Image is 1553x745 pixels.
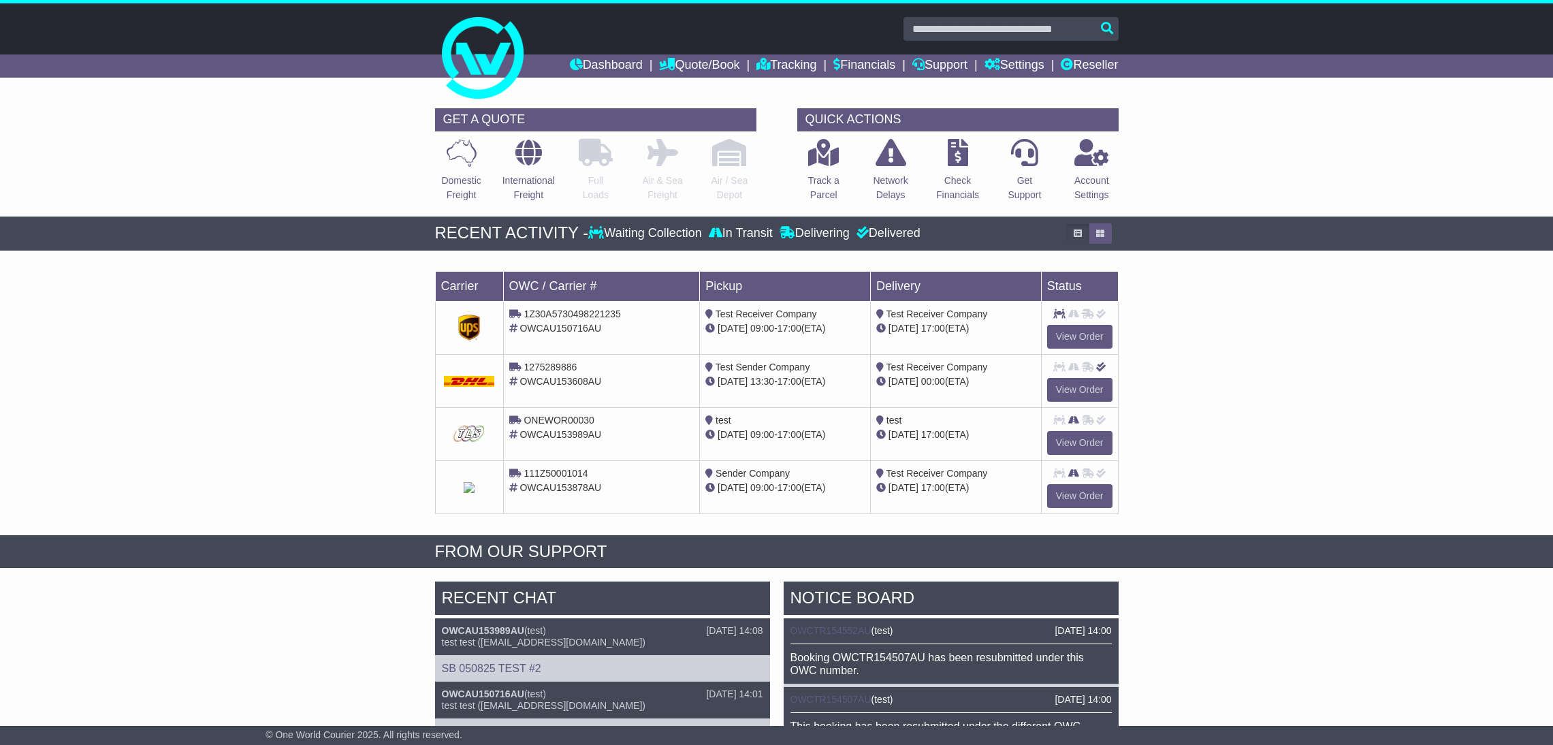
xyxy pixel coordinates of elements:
[444,423,495,444] img: GetCarrierServiceDarkLogo
[718,429,748,440] span: [DATE]
[873,174,908,202] p: Network Delays
[756,54,816,78] a: Tracking
[643,174,683,202] p: Air & Sea Freight
[711,174,748,202] p: Air / Sea Depot
[874,625,890,636] span: test
[790,625,871,636] a: OWCTR154552AU
[807,138,840,210] a: Track aParcel
[790,694,871,705] a: OWCTR154507AU
[776,226,853,241] div: Delivering
[705,428,865,442] div: - (ETA)
[502,138,556,210] a: InternationalFreight
[750,429,774,440] span: 09:00
[502,174,555,202] p: International Freight
[706,625,763,637] div: [DATE] 14:08
[750,376,774,387] span: 13:30
[435,582,770,618] div: RECENT CHAT
[935,138,980,210] a: CheckFinancials
[833,54,895,78] a: Financials
[266,729,462,740] span: © One World Courier 2025. All rights reserved.
[1008,174,1041,202] p: Get Support
[716,308,817,319] span: Test Receiver Company
[778,482,801,493] span: 17:00
[441,138,481,210] a: DomesticFreight
[888,429,918,440] span: [DATE]
[886,415,902,426] span: test
[588,226,705,241] div: Waiting Collection
[808,174,839,202] p: Track a Parcel
[1007,138,1042,210] a: GetSupport
[888,376,918,387] span: [DATE]
[921,482,945,493] span: 17:00
[718,323,748,334] span: [DATE]
[886,362,988,372] span: Test Receiver Company
[524,308,620,319] span: 1Z30A5730498221235
[570,54,643,78] a: Dashboard
[778,376,801,387] span: 17:00
[778,323,801,334] span: 17:00
[442,688,524,699] a: OWCAU150716AU
[790,625,1112,637] div: ( )
[876,428,1036,442] div: (ETA)
[705,375,865,389] div: - (ETA)
[718,376,748,387] span: [DATE]
[886,308,988,319] span: Test Receiver Company
[435,718,770,745] div: test
[888,323,918,334] span: [DATE]
[464,482,475,493] img: StarTrack.png
[442,637,646,648] span: test test ([EMAIL_ADDRESS][DOMAIN_NAME])
[778,429,801,440] span: 17:00
[1047,484,1112,508] a: View Order
[921,429,945,440] span: 17:00
[524,468,588,479] span: 111Z50001014
[659,54,739,78] a: Quote/Book
[442,625,524,636] a: OWCAU153989AU
[886,468,988,479] span: Test Receiver Company
[718,482,748,493] span: [DATE]
[888,482,918,493] span: [DATE]
[442,700,646,711] span: test test ([EMAIL_ADDRESS][DOMAIN_NAME])
[1047,325,1112,349] a: View Order
[519,323,601,334] span: OWCAU150716AU
[1055,625,1111,637] div: [DATE] 14:00
[519,482,601,493] span: OWCAU153878AU
[519,429,601,440] span: OWCAU153989AU
[1047,378,1112,402] a: View Order
[870,271,1041,301] td: Delivery
[876,481,1036,495] div: (ETA)
[876,321,1036,336] div: (ETA)
[1061,54,1118,78] a: Reseller
[435,655,770,682] div: SB 050825 TEST #2
[921,376,945,387] span: 00:00
[528,688,543,699] span: test
[797,108,1119,131] div: QUICK ACTIONS
[444,376,495,387] img: DHL.png
[455,314,483,341] img: UPS.png
[790,694,1112,706] div: ( )
[874,694,890,705] span: test
[872,138,908,210] a: NetworkDelays
[442,688,763,700] div: ( )
[1074,174,1109,202] p: Account Settings
[524,362,577,372] span: 1275289886
[750,323,774,334] span: 09:00
[442,625,763,637] div: ( )
[705,481,865,495] div: - (ETA)
[716,415,731,426] span: test
[705,226,776,241] div: In Transit
[921,323,945,334] span: 17:00
[503,271,700,301] td: OWC / Carrier #
[435,542,1119,562] div: FROM OUR SUPPORT
[876,375,1036,389] div: (ETA)
[912,54,967,78] a: Support
[984,54,1044,78] a: Settings
[1055,694,1111,706] div: [DATE] 14:00
[784,582,1119,618] div: NOTICE BOARD
[435,223,589,243] div: RECENT ACTIVITY -
[579,174,613,202] p: Full Loads
[528,625,543,636] span: test
[435,108,756,131] div: GET A QUOTE
[1047,431,1112,455] a: View Order
[1041,271,1118,301] td: Status
[441,174,481,202] p: Domestic Freight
